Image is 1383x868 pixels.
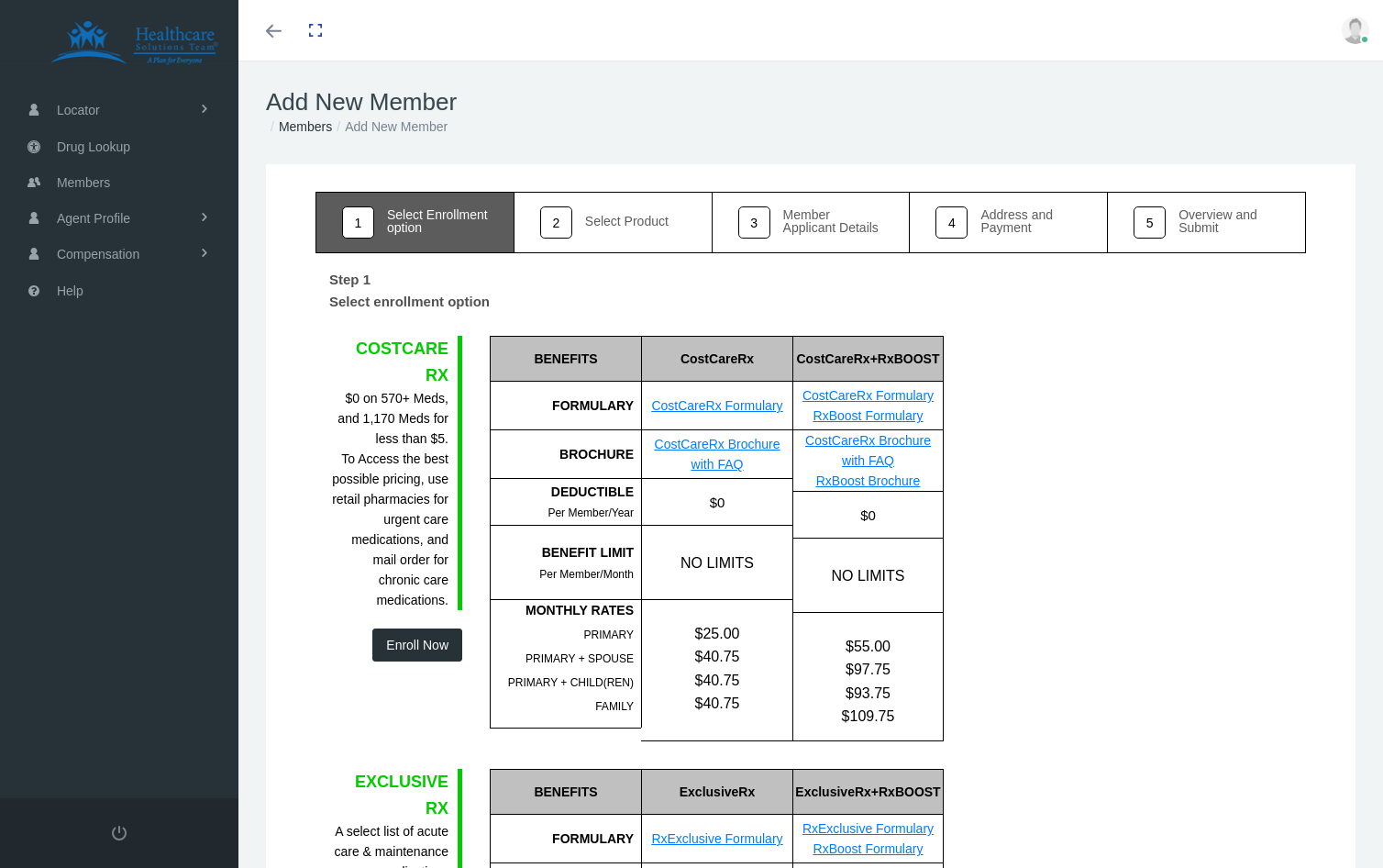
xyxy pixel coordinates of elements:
div: NO LIMITS [792,539,943,612]
div: Member Applicant Details [783,208,884,234]
div: BROCHURE [490,430,641,479]
div: BENEFITS [490,769,641,815]
div: ExclusiveRx+RxBOOST [792,769,943,815]
div: CostCareRx+RxBOOST [792,336,943,382]
h1: Add New Member [266,88,1355,117]
span: Compensation [57,237,139,272]
div: BENEFITS [490,336,641,382]
li: Add New Member [332,117,448,137]
div: Select Enrollment option [387,208,488,234]
div: $93.75 [793,682,943,705]
span: Agent Profile [57,201,130,236]
div: Address and Payment [980,208,1081,234]
span: Locator [57,93,100,128]
a: CostCareRx Brochure with FAQ [805,433,931,468]
div: ExclusiveRx [641,769,792,815]
div: COSTCARE RX [329,336,448,388]
span: Members [57,165,110,200]
div: DEDUCTIBLE [491,482,634,502]
span: Drug Lookup [57,129,130,164]
div: MONTHLY RATES [491,600,634,620]
div: CostCareRx [641,336,792,382]
a: RxBoost Brochure [816,473,921,488]
div: $0 on 570+ Meds, and 1,170 Meds for less than $5. To Access the best possible pricing, use retail... [329,388,448,610]
div: $40.75 [642,645,792,668]
span: FAMILY [595,700,634,713]
img: user-placeholder.jpg [1342,17,1369,44]
button: Enroll Now [372,629,462,662]
div: $109.75 [793,705,943,728]
div: $25.00 [642,622,792,645]
div: 1 [342,206,374,239]
div: NO LIMITS [641,526,792,599]
div: $97.75 [793,658,943,681]
a: RxBoost Formulary [813,408,924,423]
a: Members [279,119,332,134]
a: CostCareRx Formulary [802,388,934,403]
div: EXCLUSIVE RX [329,769,448,821]
div: 2 [540,206,572,239]
span: Help [57,273,83,308]
div: $55.00 [793,635,943,658]
span: Per Member/Month [539,568,634,581]
a: CostCareRx Brochure with FAQ [655,437,780,472]
span: PRIMARY + CHILD(REN) [508,676,634,689]
div: FORMULARY [490,382,641,430]
a: RxExclusive Formulary [802,821,934,836]
div: Select Product [585,215,669,228]
div: 3 [738,206,770,239]
div: 5 [1134,206,1166,239]
div: $40.75 [642,669,792,692]
span: PRIMARY [584,629,634,641]
div: $0 [792,492,943,538]
a: CostCareRx Formulary [651,398,782,413]
span: Per Member/Year [548,506,634,519]
span: PRIMARY + SPOUSE [526,652,634,665]
div: $0 [641,479,792,525]
div: FORMULARY [490,815,641,863]
div: 4 [935,206,968,239]
img: HEALTHCARE SOLUTIONS TEAM, LLC [24,20,244,66]
label: Step 1 [315,262,384,291]
div: Overview and Submit [1178,208,1279,234]
a: RxBoost Formulary [813,841,924,856]
label: Select enrollment option [315,291,503,318]
div: BENEFIT LIMIT [491,542,634,562]
a: RxExclusive Formulary [651,831,782,846]
div: $40.75 [642,692,792,715]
